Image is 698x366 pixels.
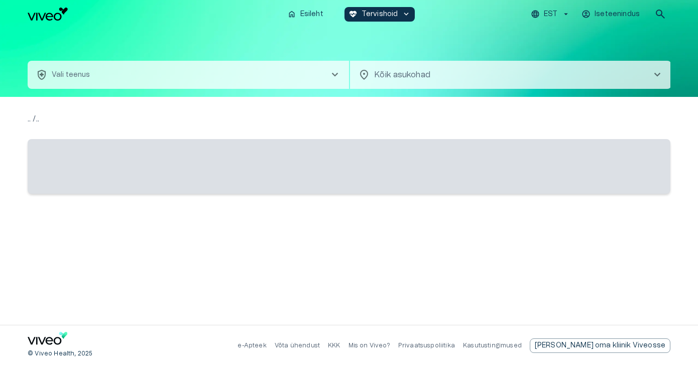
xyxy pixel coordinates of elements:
span: location_on [358,69,370,81]
span: chevron_right [329,69,341,81]
span: ecg_heart [348,10,358,19]
button: Iseteenindus [580,7,642,22]
p: Kõik asukohad [374,69,635,81]
button: ecg_heartTervishoidkeyboard_arrow_down [344,7,415,22]
button: EST [529,7,572,22]
button: health_and_safetyVali teenuschevron_right [28,61,349,89]
span: health_and_safety [36,69,48,81]
a: Privaatsuspoliitika [398,342,455,348]
img: Viveo logo [28,8,68,21]
p: EST [544,9,557,20]
a: Navigate to homepage [28,8,279,21]
p: Iseteenindus [595,9,640,20]
p: Tervishoid [362,9,398,20]
p: Esileht [300,9,323,20]
span: ‌ [28,139,670,194]
p: Võta ühendust [275,341,320,350]
a: Send email to partnership request to viveo [530,338,670,353]
span: chevron_right [651,69,663,81]
p: [PERSON_NAME] oma kliinik Viveosse [535,340,665,351]
a: KKK [328,342,340,348]
button: homeEsileht [283,7,328,22]
p: .. / .. [28,113,670,125]
a: Kasutustingimused [463,342,522,348]
span: home [287,10,296,19]
a: Navigate to home page [28,332,68,348]
span: search [654,8,666,20]
p: Mis on Viveo? [348,341,390,350]
span: keyboard_arrow_down [402,10,411,19]
p: © Viveo Health, 2025 [28,349,92,358]
div: [PERSON_NAME] oma kliinik Viveosse [530,338,670,353]
p: Vali teenus [52,70,90,80]
button: open search modal [650,4,670,24]
a: e-Apteek [238,342,266,348]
